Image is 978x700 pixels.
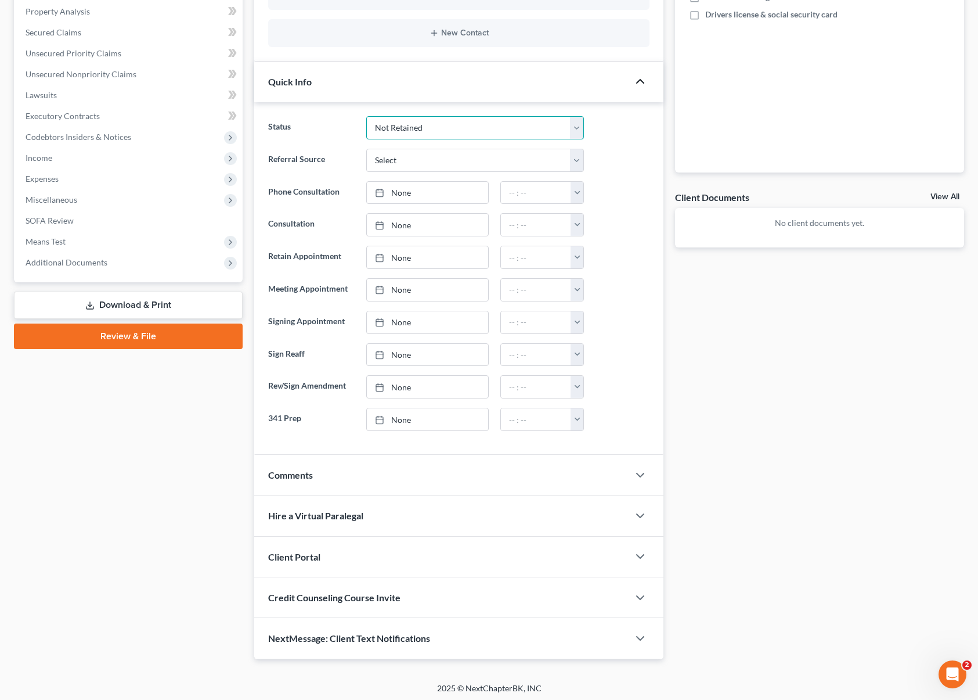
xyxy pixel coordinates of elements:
[501,279,571,301] input: -- : --
[14,324,243,349] a: Review & File
[268,551,320,562] span: Client Portal
[16,43,243,64] a: Unsecured Priority Claims
[26,216,74,225] span: SOFA Review
[16,22,243,43] a: Secured Claims
[367,376,488,398] a: None
[26,48,121,58] span: Unsecured Priority Claims
[501,214,571,236] input: -- : --
[16,1,243,22] a: Property Analysis
[367,246,488,268] a: None
[262,149,360,172] label: Referral Source
[501,182,571,204] input: -- : --
[262,278,360,301] label: Meeting Appointment
[367,311,488,333] a: None
[367,344,488,366] a: None
[26,174,59,184] span: Expenses
[277,28,640,38] button: New Contact
[262,213,360,236] label: Consultation
[26,236,66,246] span: Means Test
[262,375,360,399] label: Rev/Sign Amendment
[14,292,243,319] a: Download & Print
[262,343,360,367] label: Sign Reaff
[268,592,400,603] span: Credit Counseling Course Invite
[16,210,243,231] a: SOFA Review
[16,64,243,85] a: Unsecured Nonpriority Claims
[26,90,57,100] span: Lawsuits
[367,408,488,430] a: None
[268,510,363,521] span: Hire a Virtual Paralegal
[26,195,77,204] span: Miscellaneous
[268,76,312,87] span: Quick Info
[26,69,136,79] span: Unsecured Nonpriority Claims
[26,257,107,267] span: Additional Documents
[501,311,571,333] input: -- : --
[675,191,749,203] div: Client Documents
[501,246,571,268] input: -- : --
[26,153,52,163] span: Income
[26,132,131,142] span: Codebtors Insiders & Notices
[26,27,81,37] span: Secured Claims
[705,9,838,20] span: Drivers license & social security card
[16,85,243,106] a: Lawsuits
[26,111,100,121] span: Executory Contracts
[262,408,360,431] label: 341 Prep
[684,217,955,229] p: No client documents yet.
[501,376,571,398] input: -- : --
[930,193,959,201] a: View All
[268,469,313,480] span: Comments
[26,6,90,16] span: Property Analysis
[268,633,430,644] span: NextMessage: Client Text Notifications
[962,660,972,670] span: 2
[367,214,488,236] a: None
[16,106,243,127] a: Executory Contracts
[501,344,571,366] input: -- : --
[262,181,360,204] label: Phone Consultation
[367,279,488,301] a: None
[262,116,360,139] label: Status
[367,182,488,204] a: None
[501,408,571,430] input: -- : --
[939,660,966,688] iframe: Intercom live chat
[262,246,360,269] label: Retain Appointment
[262,311,360,334] label: Signing Appointment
